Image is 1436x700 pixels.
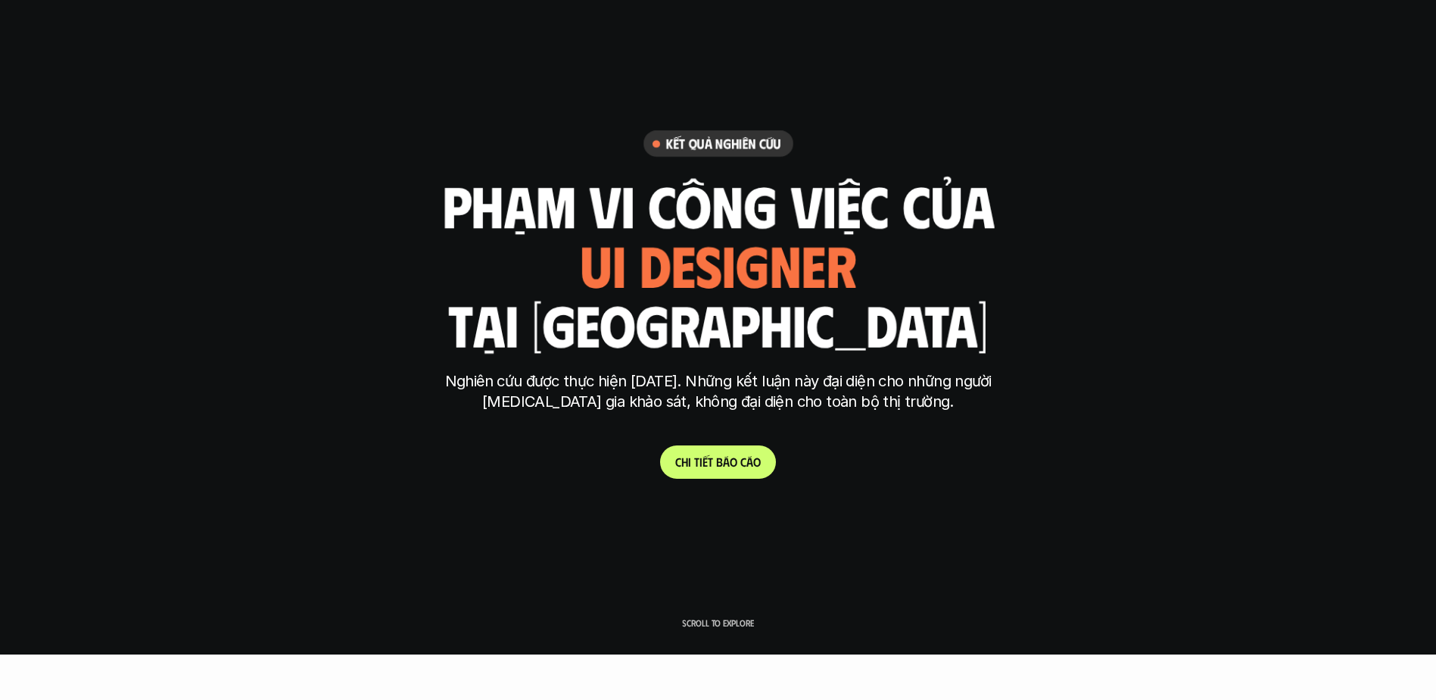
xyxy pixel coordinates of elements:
[708,455,713,469] span: t
[448,292,988,356] h1: tại [GEOGRAPHIC_DATA]
[716,455,723,469] span: b
[681,455,688,469] span: h
[702,455,708,469] span: ế
[660,445,776,479] a: Chitiếtbáocáo
[435,371,1002,412] p: Nghiên cứu được thực hiện [DATE]. Những kết luận này đại diện cho những người [MEDICAL_DATA] gia ...
[688,455,691,469] span: i
[666,135,781,152] h6: Kết quả nghiên cứu
[723,455,730,469] span: á
[753,455,761,469] span: o
[699,455,702,469] span: i
[740,455,746,469] span: c
[442,173,995,236] h1: phạm vi công việc của
[694,455,699,469] span: t
[675,455,681,469] span: C
[746,455,753,469] span: á
[682,617,754,628] p: Scroll to explore
[730,455,737,469] span: o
